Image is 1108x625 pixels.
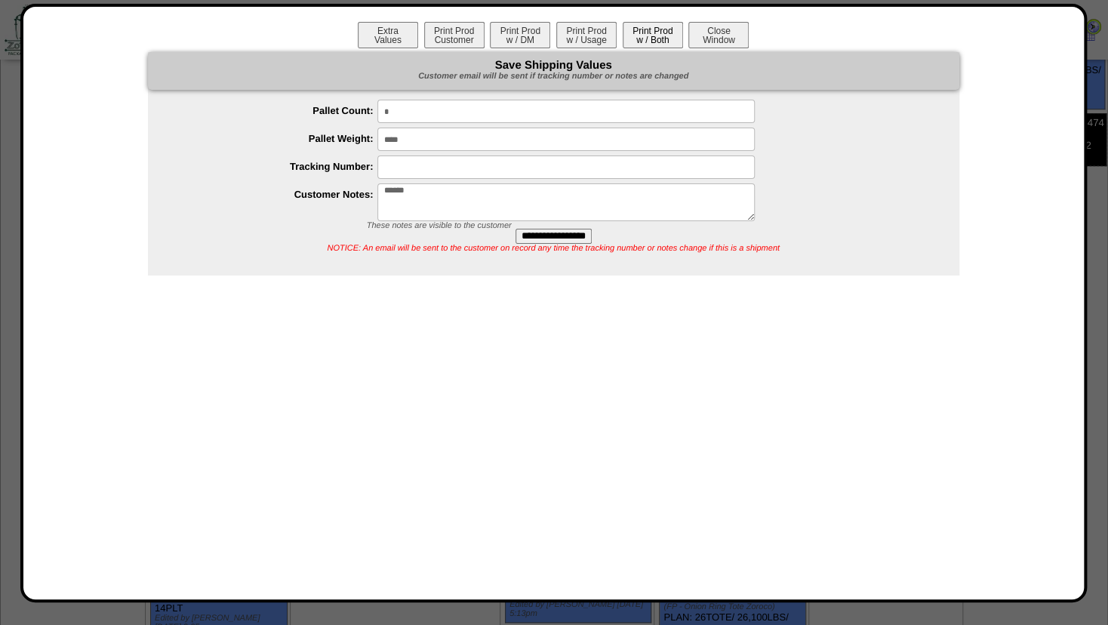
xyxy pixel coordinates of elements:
label: Pallet Count: [178,105,378,116]
label: Customer Notes: [178,189,378,200]
span: NOTICE: An email will be sent to the customer on record any time the tracking number or notes cha... [327,244,779,253]
div: Customer email will be sent if tracking number or notes are changed [148,71,959,82]
div: Save Shipping Values [148,52,959,90]
button: Print Prodw / DM [490,22,550,48]
a: CloseWindow [687,34,750,45]
button: ExtraValues [358,22,418,48]
label: Pallet Weight: [178,133,378,144]
button: Print Prodw / Both [623,22,683,48]
button: Print Prodw / Usage [556,22,617,48]
button: CloseWindow [688,22,749,48]
span: These notes are visible to the customer [367,221,512,230]
button: Print ProdCustomer [424,22,485,48]
label: Tracking Number: [178,161,378,172]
